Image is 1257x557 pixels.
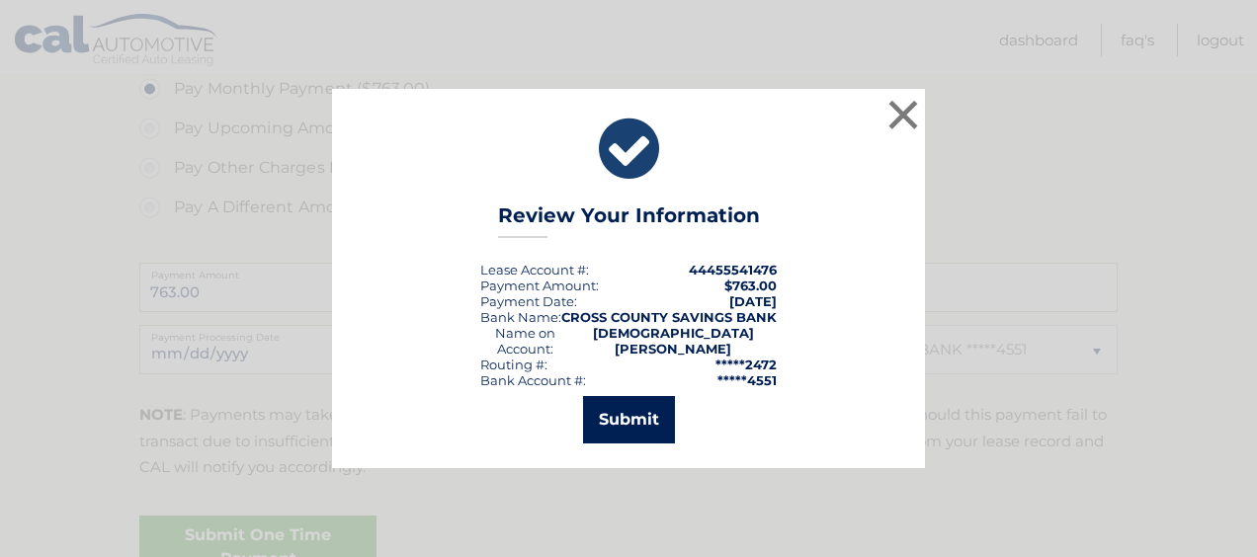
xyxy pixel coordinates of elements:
[883,95,923,134] button: ×
[480,293,577,309] div: :
[498,203,760,238] h3: Review Your Information
[724,278,777,293] span: $763.00
[480,357,547,372] div: Routing #:
[729,293,777,309] span: [DATE]
[561,309,777,325] strong: CROSS COUNTY SAVINGS BANK
[480,278,599,293] div: Payment Amount:
[480,309,561,325] div: Bank Name:
[480,325,569,357] div: Name on Account:
[480,372,586,388] div: Bank Account #:
[689,262,777,278] strong: 44455541476
[593,325,754,357] strong: [DEMOGRAPHIC_DATA][PERSON_NAME]
[480,262,589,278] div: Lease Account #:
[480,293,574,309] span: Payment Date
[583,396,675,443] button: Submit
